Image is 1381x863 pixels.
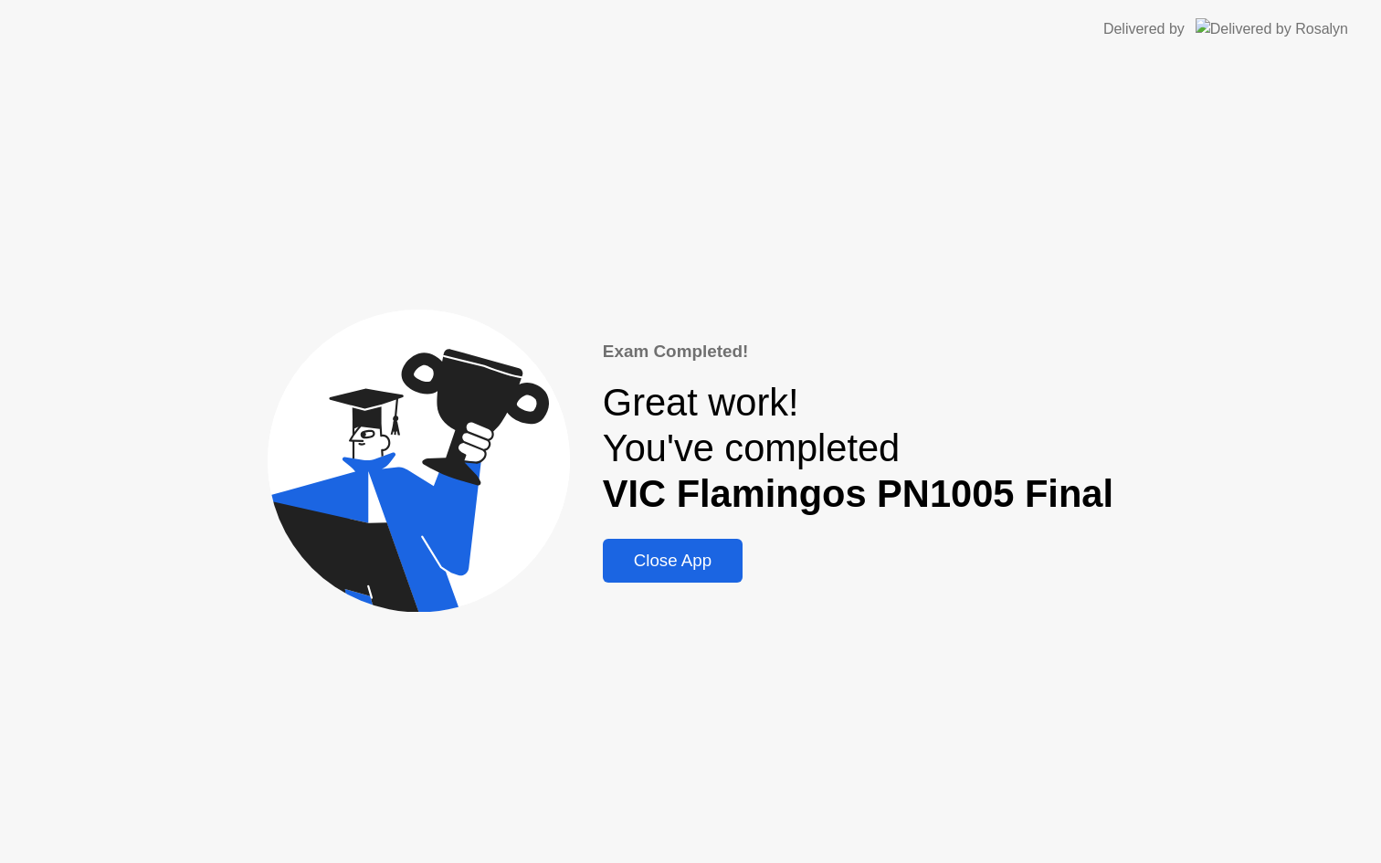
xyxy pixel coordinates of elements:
[608,551,737,571] div: Close App
[1196,18,1348,39] img: Delivered by Rosalyn
[603,339,1113,364] div: Exam Completed!
[603,380,1113,517] div: Great work! You've completed
[1103,18,1185,40] div: Delivered by
[603,539,743,583] button: Close App
[603,472,1113,515] b: VIC Flamingos PN1005 Final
